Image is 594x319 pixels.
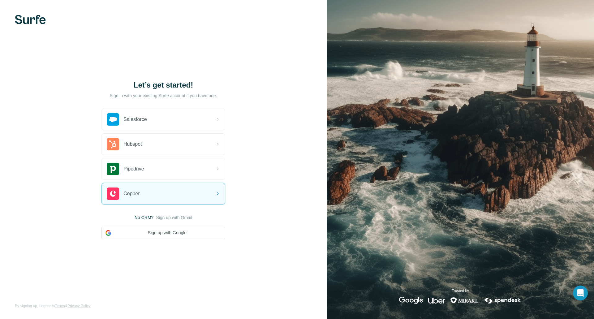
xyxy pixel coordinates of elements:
span: Salesforce [123,116,147,123]
img: spendesk's logo [484,297,522,304]
a: Privacy Policy [67,304,91,308]
img: google's logo [399,297,423,304]
span: Copper [123,190,140,197]
span: No CRM? [135,214,153,221]
span: By signing up, I agree to & [15,303,91,309]
a: Terms [55,304,65,308]
p: Trusted by [452,288,469,294]
button: Sign up with Google [101,227,225,239]
img: hubspot's logo [107,138,119,150]
span: Pipedrive [123,165,144,173]
img: pipedrive's logo [107,163,119,175]
button: Sign up with Gmail [156,214,192,221]
img: uber's logo [428,297,445,304]
span: Hubspot [123,140,142,148]
img: Surfe's logo [15,15,46,24]
img: salesforce's logo [107,113,119,126]
img: copper's logo [107,188,119,200]
p: Sign in with your existing Surfe account if you have one. [110,93,217,99]
img: mirakl's logo [450,297,479,304]
div: Open Intercom Messenger [573,286,588,300]
h1: Let’s get started! [101,80,225,90]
